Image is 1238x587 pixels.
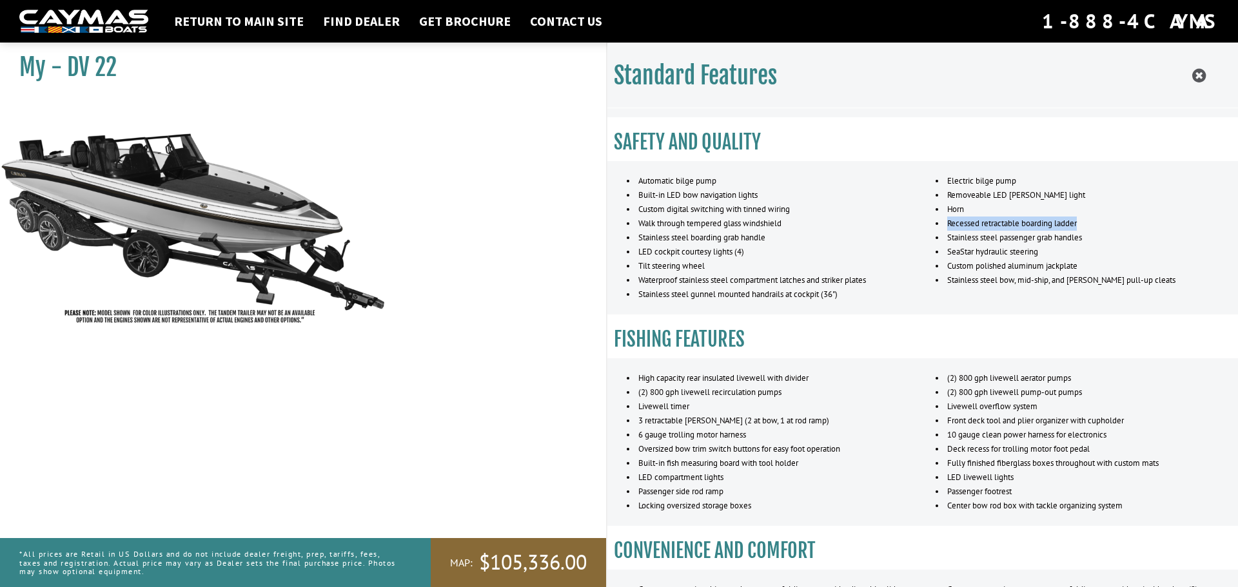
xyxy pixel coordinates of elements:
[936,399,1219,414] li: Livewell overflow system
[936,174,1219,188] li: Electric bilge pump
[936,385,1219,399] li: (2) 800 gph livewell pump-out pumps
[19,53,574,82] h1: My - DV 22
[627,428,910,442] li: 6 gauge trolling motor harness
[413,13,517,30] a: Get Brochure
[627,414,910,428] li: 3 retractable [PERSON_NAME] (2 at bow, 1 at rod ramp)
[627,245,910,259] li: LED cockpit courtesy lights (4)
[627,442,910,456] li: Oversized bow trim switch buttons for easy foot operation
[614,327,1232,351] h3: FISHING FEATURES
[1042,7,1219,35] div: 1-888-4CAYMAS
[627,499,910,513] li: Locking oversized storage boxes
[936,188,1219,202] li: Removeable LED [PERSON_NAME] light
[627,273,910,287] li: Waterproof stainless steel compartment latches and striker plates
[936,414,1219,428] li: Front deck tool and plier organizer with cupholder
[936,442,1219,456] li: Deck recess for trolling motor foot pedal
[19,10,148,34] img: white-logo-c9c8dbefe5ff5ceceb0f0178aa75bf4bb51f6bca0971e226c86eb53dfe498488.png
[627,287,910,302] li: Stainless steel gunnel mounted handrails at cockpit (36")
[627,202,910,217] li: Custom digital switching with tinned wiring
[19,543,402,582] p: *All prices are Retail in US Dollars and do not include dealer freight, prep, tariffs, fees, taxe...
[627,217,910,231] li: Walk through tempered glass windshield
[431,538,606,587] a: MAP:$105,336.00
[936,202,1219,217] li: Horn
[627,371,910,385] li: High capacity rear insulated livewell with divider
[936,428,1219,442] li: 10 gauge clean power harness for electronics
[936,485,1219,499] li: Passenger footrest
[627,385,910,399] li: (2) 800 gph livewell recirculation pumps
[936,499,1219,513] li: Center bow rod box with tackle organizing system
[936,456,1219,470] li: Fully finished fiberglass boxes throughout with custom mats
[614,130,1232,154] h3: SAFETY AND QUALITY
[627,470,910,485] li: LED compartment lights
[614,539,1232,563] h3: CONVENIENCE AND COMFORT
[936,273,1219,287] li: Stainless steel bow, mid-ship, and [PERSON_NAME] pull-up cleats
[936,371,1219,385] li: (2) 800 gph livewell aerator pumps
[627,485,910,499] li: Passenger side rod ramp
[627,174,910,188] li: Automatic bilge pump
[524,13,609,30] a: Contact Us
[627,456,910,470] li: Built-in fish measuring board with tool holder
[936,217,1219,231] li: Recessed retractable boarding ladder
[614,61,777,90] h2: Standard Features
[936,231,1219,245] li: Stainless steel passenger grab handles
[936,470,1219,485] li: LED livewell lights
[627,399,910,414] li: Livewell timer
[936,259,1219,273] li: Custom polished aluminum jackplate
[936,245,1219,259] li: SeaStar hydraulic steering
[627,231,910,245] li: Stainless steel boarding grab handle
[317,13,406,30] a: Find Dealer
[627,259,910,273] li: Tilt steering wheel
[627,188,910,202] li: Built-in LED bow navigation lights
[479,549,587,576] span: $105,336.00
[450,556,473,570] span: MAP:
[168,13,310,30] a: Return to main site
